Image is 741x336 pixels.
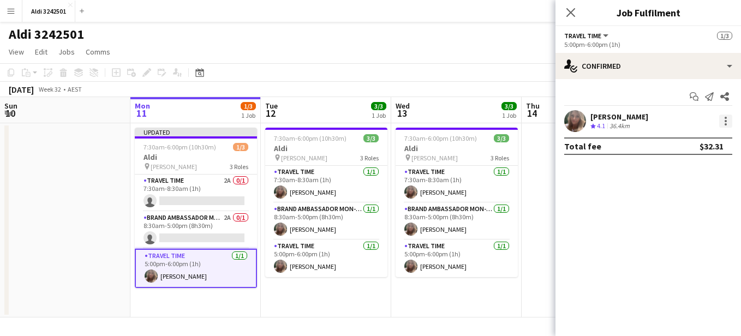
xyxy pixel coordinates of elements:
span: 3/3 [363,134,379,142]
span: Edit [35,47,47,57]
button: Aldi 3242501 [22,1,75,22]
span: Thu [526,101,540,111]
span: Travel Time [564,32,601,40]
span: Sun [4,101,17,111]
a: Edit [31,45,52,59]
span: [PERSON_NAME] [151,163,197,171]
span: Wed [396,101,410,111]
span: Week 32 [36,85,63,93]
app-card-role: Travel Time1/17:30am-8:30am (1h)[PERSON_NAME] [265,166,387,203]
app-card-role: Travel Time1/17:30am-8:30am (1h)[PERSON_NAME] [396,166,518,203]
div: 1 Job [502,111,516,119]
span: [PERSON_NAME] [281,154,327,162]
app-card-role: Travel Time2A0/17:30am-8:30am (1h) [135,175,257,212]
a: Comms [81,45,115,59]
h3: Aldi [135,152,257,162]
span: 3/3 [371,102,386,110]
span: 12 [264,107,278,119]
app-job-card: 7:30am-6:00pm (10h30m)3/3Aldi [PERSON_NAME]3 RolesTravel Time1/17:30am-8:30am (1h)[PERSON_NAME]Br... [265,128,387,277]
h3: Job Fulfilment [555,5,741,20]
app-card-role: Brand Ambassador Mon-Fri1/18:30am-5:00pm (8h30m)[PERSON_NAME] [396,203,518,240]
button: Travel Time [564,32,610,40]
div: [DATE] [9,84,34,95]
span: Tue [265,101,278,111]
a: Jobs [54,45,79,59]
h3: Aldi [265,143,387,153]
span: 4.1 [597,122,605,130]
div: Updated [135,128,257,136]
div: AEST [68,85,82,93]
app-card-role: Brand Ambassador Mon-Fri1/18:30am-5:00pm (8h30m)[PERSON_NAME] [265,203,387,240]
div: Total fee [564,141,601,152]
span: 14 [524,107,540,119]
span: 7:30am-6:00pm (10h30m) [274,134,346,142]
div: 1 Job [241,111,255,119]
span: 3/3 [501,102,517,110]
a: View [4,45,28,59]
span: 3 Roles [491,154,509,162]
span: 1/3 [233,143,248,151]
div: Confirmed [555,53,741,79]
span: 3/3 [494,134,509,142]
span: 1/3 [717,32,732,40]
span: Comms [86,47,110,57]
div: 36.4km [607,122,632,131]
span: 10 [3,107,17,119]
div: 1 Job [372,111,386,119]
span: Mon [135,101,150,111]
h3: Aldi [396,143,518,153]
app-card-role: Travel Time1/15:00pm-6:00pm (1h)[PERSON_NAME] [135,249,257,288]
div: [PERSON_NAME] [590,112,648,122]
app-card-role: Travel Time1/15:00pm-6:00pm (1h)[PERSON_NAME] [396,240,518,277]
div: $32.31 [700,141,724,152]
span: 3 Roles [360,154,379,162]
span: 1/3 [241,102,256,110]
app-job-card: Updated7:30am-6:00pm (10h30m)1/3Aldi [PERSON_NAME]3 RolesTravel Time2A0/17:30am-8:30am (1h) Brand... [135,128,257,288]
span: 13 [394,107,410,119]
span: 7:30am-6:00pm (10h30m) [404,134,477,142]
span: [PERSON_NAME] [411,154,458,162]
span: Jobs [58,47,75,57]
h1: Aldi 3242501 [9,26,84,43]
app-job-card: 7:30am-6:00pm (10h30m)3/3Aldi [PERSON_NAME]3 RolesTravel Time1/17:30am-8:30am (1h)[PERSON_NAME]Br... [396,128,518,277]
span: View [9,47,24,57]
span: 7:30am-6:00pm (10h30m) [144,143,216,151]
div: 5:00pm-6:00pm (1h) [564,40,732,49]
span: 11 [133,107,150,119]
app-card-role: Travel Time1/15:00pm-6:00pm (1h)[PERSON_NAME] [265,240,387,277]
span: 3 Roles [230,163,248,171]
app-card-role: Brand Ambassador Mon-Fri2A0/18:30am-5:00pm (8h30m) [135,212,257,249]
